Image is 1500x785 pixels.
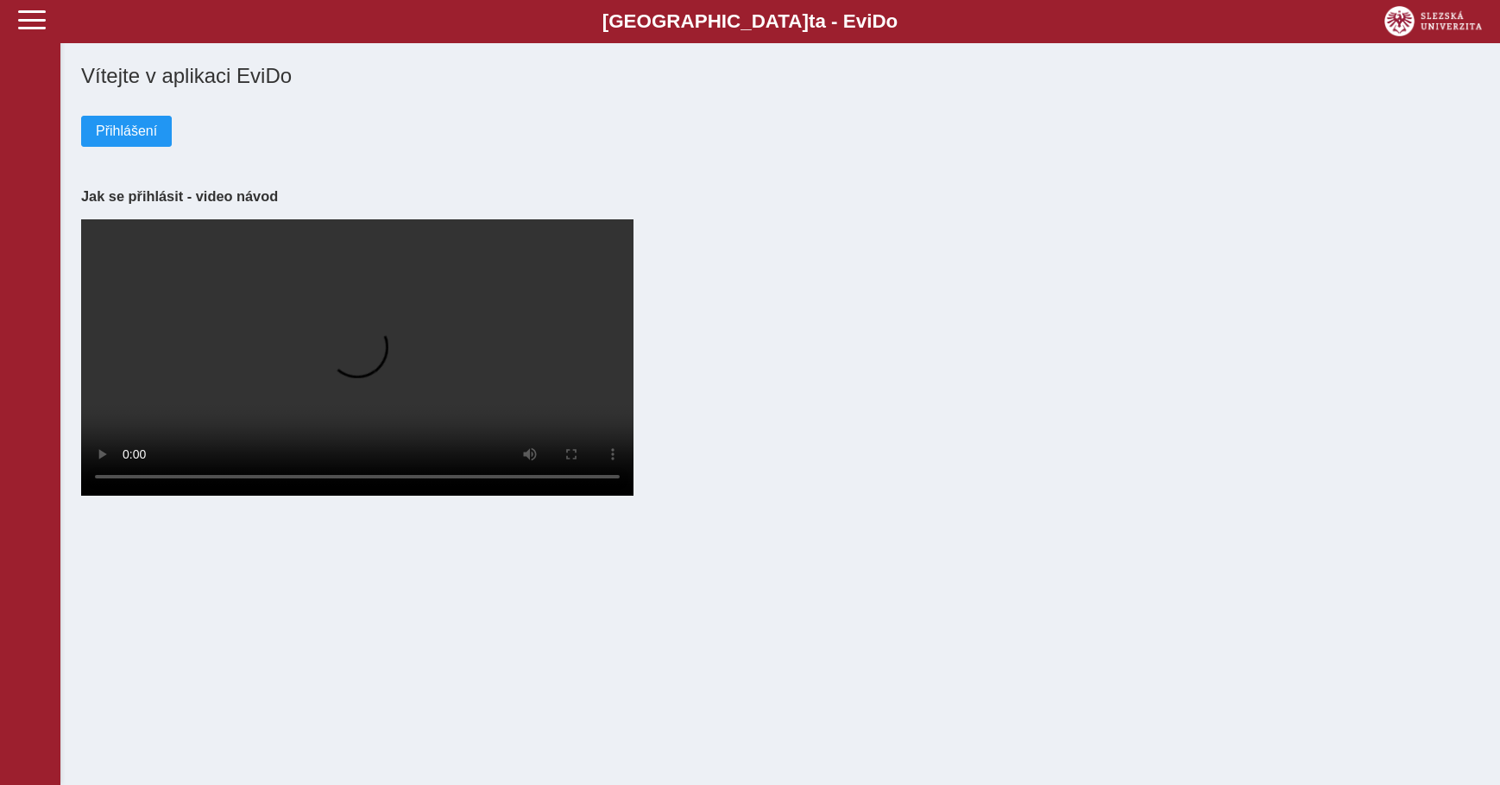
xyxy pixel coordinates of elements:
[81,116,172,147] button: Přihlášení
[886,10,898,32] span: o
[81,219,633,496] video: Your browser does not support the video tag.
[809,10,815,32] span: t
[1384,6,1482,36] img: logo_web_su.png
[81,64,1479,88] h1: Vítejte v aplikaci EviDo
[872,10,886,32] span: D
[52,10,1448,33] b: [GEOGRAPHIC_DATA] a - Evi
[96,123,157,139] span: Přihlášení
[81,188,1479,205] h3: Jak se přihlásit - video návod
